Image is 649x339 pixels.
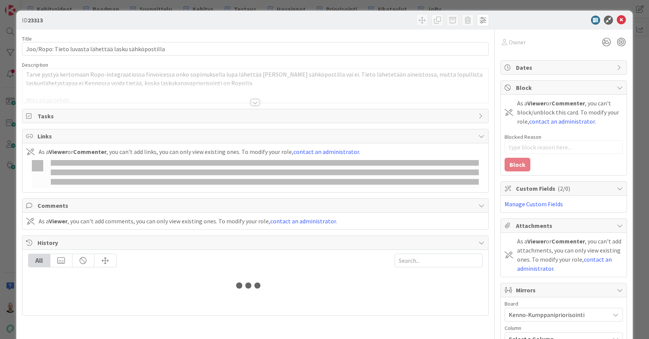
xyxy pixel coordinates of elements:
b: Viewer [49,217,67,225]
b: Commenter [73,148,107,155]
span: ( 2/0 ) [558,185,570,192]
span: Column [505,325,521,331]
b: 23313 [28,16,43,24]
div: As a or , you can't add links, you can only view existing ones. To modify your role, . [39,147,360,156]
b: Viewer [527,99,546,107]
a: contact an administrator [270,217,336,225]
a: contact an administrator [293,148,359,155]
span: Board [505,301,518,306]
span: Owner [509,38,526,47]
a: contact an administrator [529,118,595,125]
input: Search... [395,254,483,267]
span: Kenno-Kumppanipriorisointi [509,311,585,319]
span: ID [22,16,43,25]
span: Description [22,61,48,68]
label: Title [22,35,32,42]
div: As a , you can't add comments, you can only view existing ones. To modify your role, . [39,217,337,226]
p: Tarve pystyä kertomaan Ropo-integraatiossa finvoicessa onko sopimuksella lupa lähettää [PERSON_NA... [26,70,484,87]
label: Blocked Reason [505,133,541,140]
span: Mirrors [516,286,613,295]
div: As a or , you can't add attachments, you can only view existing ones. To modify your role, . [517,237,623,273]
span: Links [38,132,475,141]
div: As a or , you can't block/unblock this card. To modify your role, . [517,99,623,126]
a: Manage Custom Fields [505,200,563,208]
span: Attachments [516,221,613,230]
b: Viewer [527,237,546,245]
input: type card name here... [22,42,489,56]
b: Viewer [49,148,67,155]
div: All [28,254,50,267]
b: Commenter [552,99,585,107]
span: Custom Fields [516,184,613,193]
span: History [38,238,475,247]
span: Comments [38,201,475,210]
b: Commenter [552,237,585,245]
span: Dates [516,63,613,72]
span: Block [516,83,613,92]
button: Block [505,158,530,171]
span: Tasks [38,111,475,121]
